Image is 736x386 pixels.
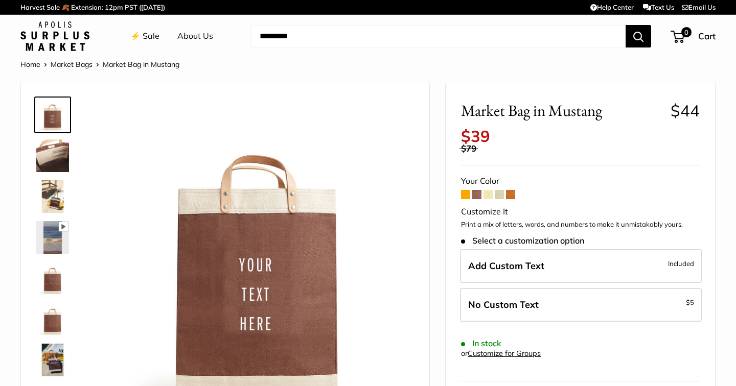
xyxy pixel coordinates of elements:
label: Add Custom Text [460,249,702,283]
img: Market Bag in Mustang [36,139,69,172]
span: No Custom Text [468,299,539,310]
a: Market Bag in Mustang [34,219,71,256]
span: $44 [671,101,700,120]
span: - [683,296,694,308]
p: Print a mix of letters, words, and numbers to make it unmistakably yours. [461,220,700,230]
span: Included [668,257,694,270]
a: Market Bag in Mustang [34,178,71,215]
a: Market Bags [51,60,93,69]
a: ⚡️ Sale [130,29,159,44]
span: In stock [461,339,501,348]
a: description_Seal of authenticity printed on the backside of every bag. [34,260,71,297]
input: Search... [251,25,626,47]
span: Add Custom Text [468,260,544,272]
nav: Breadcrumb [20,58,179,71]
a: Market Bag in Mustang [34,301,71,337]
a: Home [20,60,40,69]
img: Market Bag in Mustang [36,221,69,254]
a: Text Us [643,3,674,11]
img: description_Seal of authenticity printed on the backside of every bag. [36,262,69,295]
a: Market Bag in Mustang [34,342,71,378]
img: Apolis: Surplus Market [20,21,89,51]
span: Cart [698,31,716,41]
a: Market Bag in Mustang [34,137,71,174]
span: Select a customization option [461,236,584,246]
span: $5 [686,298,694,306]
span: Market Bag in Mustang [103,60,179,69]
a: About Us [177,29,213,44]
span: $39 [461,126,490,146]
span: Market Bag in Mustang [461,101,663,120]
img: Market Bag in Mustang [36,303,69,335]
a: Help Center [590,3,634,11]
div: Customize It [461,204,700,220]
div: or [461,347,541,360]
div: Your Color [461,174,700,189]
a: 0 Cart [672,28,716,44]
button: Search [626,25,651,47]
img: Market Bag in Mustang [36,344,69,376]
a: Customize for Groups [468,349,541,358]
a: Email Us [682,3,716,11]
span: 0 [681,27,692,37]
a: Market Bag in Mustang [34,96,71,133]
label: Leave Blank [460,288,702,322]
span: $79 [461,143,476,154]
img: Market Bag in Mustang [36,180,69,213]
img: Market Bag in Mustang [36,99,69,131]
